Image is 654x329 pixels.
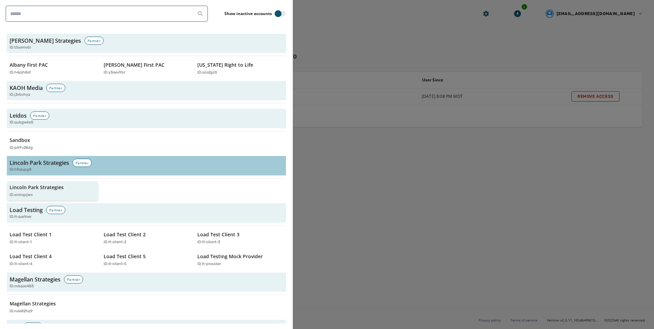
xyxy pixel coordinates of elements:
[104,253,146,260] p: Load Test Client 5
[10,214,31,220] span: ID: lt-partner
[104,261,127,267] p: ID: lt-client-5
[7,59,98,78] button: Albany First PACID:h4pjh8ot
[7,250,98,270] button: Load Test Client 4ID:lt-client-4
[104,231,146,238] p: Load Test Client 2
[7,156,286,175] button: Lincoln Park StrategiesPartnerID:hfoaypg8
[197,231,239,238] p: Load Test Client 3
[10,45,31,51] span: ID: t3yemvbi
[10,120,34,126] span: ID: qubgwke5
[84,37,104,45] div: Partner
[10,275,61,284] h3: Magellan Strategies
[10,62,48,68] p: Albany First PAC
[195,228,286,248] button: Load Test Client 3ID:lt-client-3
[7,273,286,292] button: Magellan StrategiesPartnerID:m6qoc483
[10,167,31,173] span: ID: hfoaypg8
[195,250,286,270] button: Load Testing Mock ProviderID:lt-provider
[224,11,272,16] label: Show inactive accounts
[73,159,92,167] div: Partner
[7,181,98,201] button: Lincoln Park StrategiesID:xnmqcjwx
[197,62,253,68] p: [US_STATE] Right to Life
[195,59,286,78] button: [US_STATE] Right to LifeID:ozo2gsti
[7,81,286,101] button: KAOH MediaPartnerID:j3rbvhya
[10,308,33,314] p: ID: nde82hq9
[197,253,263,260] p: Load Testing Mock Provider
[7,109,286,128] button: LeidosPartnerID:qubgwke5
[101,59,192,78] button: [PERSON_NAME] First PACID:y3oev9br
[10,239,32,245] p: ID: lt-client-1
[10,231,52,238] p: Load Test Client 1
[10,284,34,289] span: ID: m6qoc483
[7,203,286,223] button: Load TestingPartnerID:lt-partner
[10,184,64,191] p: Lincoln Park Strategies
[30,111,49,120] div: Partner
[46,206,65,214] div: Partner
[10,253,52,260] p: Load Test Client 4
[10,37,81,45] h3: [PERSON_NAME] Strategies
[10,159,69,167] h3: Lincoln Park Strategies
[197,239,220,245] p: ID: lt-client-3
[10,206,43,214] h3: Load Testing
[104,62,165,68] p: [PERSON_NAME] First PAC
[101,250,192,270] button: Load Test Client 5ID:lt-client-5
[10,84,43,92] h3: KAOH Media
[197,70,217,76] p: ID: ozo2gsti
[10,70,31,76] p: ID: h4pjh8ot
[104,239,126,245] p: ID: lt-client-2
[10,92,30,98] span: ID: j3rbvhya
[10,145,33,151] p: ID: p69v28dg
[10,300,56,307] p: Magellan Strategies
[104,70,125,76] p: ID: y3oev9br
[10,111,27,120] h3: Leidos
[7,298,98,317] button: Magellan StrategiesID:nde82hq9
[64,275,83,284] div: Partner
[46,84,65,92] div: Partner
[7,34,286,53] button: [PERSON_NAME] StrategiesPartnerID:t3yemvbi
[7,228,98,248] button: Load Test Client 1ID:lt-client-1
[10,192,33,198] p: ID: xnmqcjwx
[7,134,98,154] button: SandboxID:p69v28dg
[10,261,32,267] p: ID: lt-client-4
[101,228,192,248] button: Load Test Client 2ID:lt-client-2
[10,137,30,144] p: Sandbox
[197,261,221,267] p: ID: lt-provider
